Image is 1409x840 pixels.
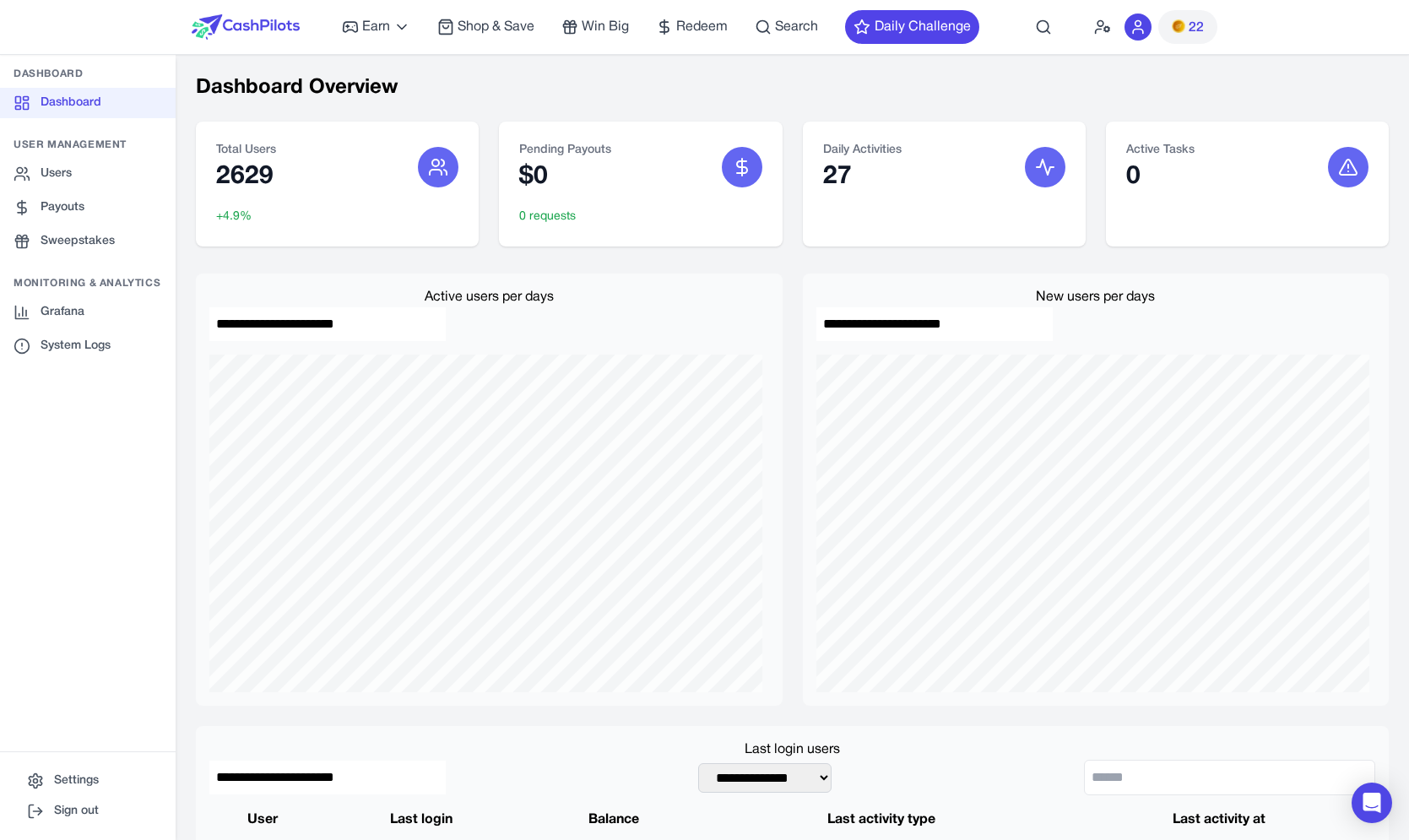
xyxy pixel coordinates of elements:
img: PMs [1172,19,1185,33]
p: Active Tasks [1126,142,1195,159]
p: Pending Payouts [519,142,611,159]
th: Last login [316,809,528,831]
div: Open Intercom Messenger [1352,783,1392,823]
div: Active users per days [209,287,769,307]
span: Earn [362,17,390,37]
th: Last activity type [700,809,1062,831]
th: Balance [528,809,701,831]
span: +4.9% [216,209,252,225]
p: $0 [519,162,611,192]
p: Total Users [216,142,276,159]
p: Daily Activities [823,142,902,159]
a: Shop & Save [437,17,534,37]
span: Redeem [676,17,728,37]
a: Win Big [561,17,629,37]
a: Earn [342,17,410,37]
a: Redeem [656,17,728,37]
h1: Dashboard Overview [196,74,1389,101]
p: 2629 [216,162,276,192]
button: Sign out [14,796,162,826]
th: Last activity at [1063,809,1375,831]
button: Daily Challenge [845,10,979,44]
span: Search [775,17,818,37]
a: Settings [14,766,162,796]
img: CashPilots Logo [192,14,300,40]
div: Last login users [209,740,1375,760]
th: User [209,809,316,831]
button: PMs22 [1158,10,1217,44]
span: 22 [1189,18,1204,38]
p: 0 [1126,162,1195,192]
p: 27 [823,162,902,192]
span: 0 requests [519,209,576,225]
a: Search [755,17,818,37]
div: New users per days [816,287,1376,307]
span: Shop & Save [458,17,534,37]
span: Win Big [582,17,629,37]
